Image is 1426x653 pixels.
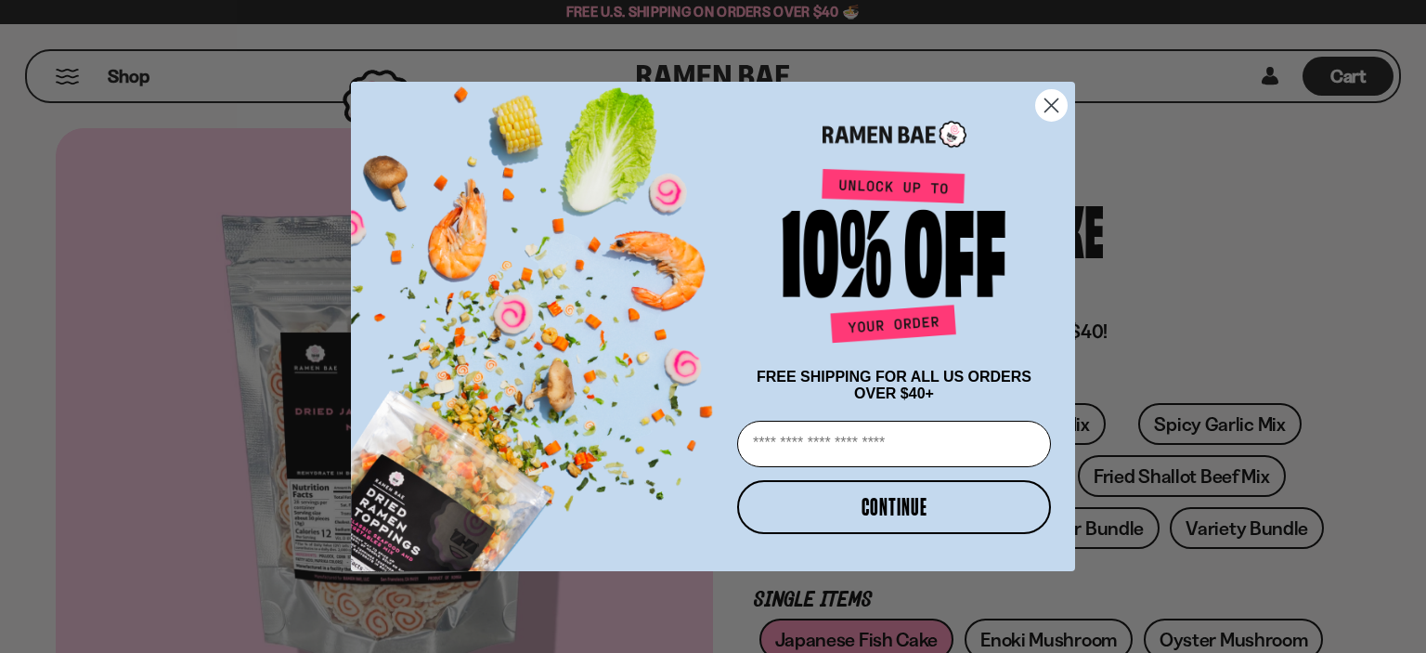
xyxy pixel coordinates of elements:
span: FREE SHIPPING FOR ALL US ORDERS OVER $40+ [757,369,1031,401]
img: ce7035ce-2e49-461c-ae4b-8ade7372f32c.png [351,66,730,571]
img: Unlock up to 10% off [778,168,1010,350]
button: Close dialog [1035,89,1068,122]
button: CONTINUE [737,480,1051,534]
img: Ramen Bae Logo [823,119,966,150]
